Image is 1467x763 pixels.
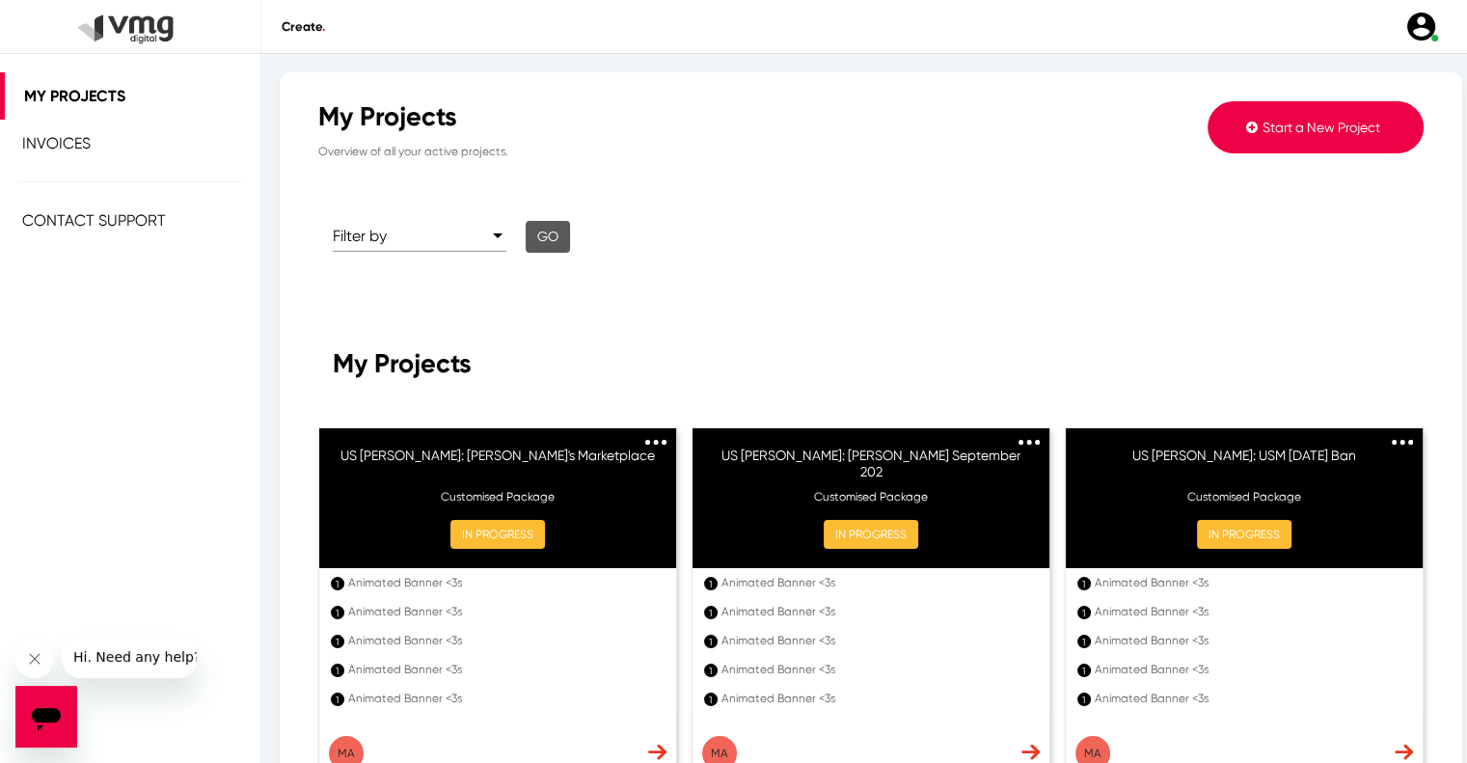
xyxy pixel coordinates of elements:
div: 1 [704,606,718,619]
img: 3dots.svg [1392,440,1413,445]
div: Animated Banner <3s [1095,690,1405,707]
span: My Projects [24,87,125,105]
div: Animated Banner <3s [348,632,659,649]
span: Hi. Need any help? [12,14,139,29]
div: Animated Banner <3s [1095,632,1405,649]
div: Animated Banner <3s [721,661,1032,678]
div: 1 [331,577,344,590]
p: Customised Package [1085,488,1403,505]
div: Animated Banner <3s [721,574,1032,591]
div: Animated Banner <3s [1095,603,1405,620]
div: 1 [1077,577,1091,590]
h6: US [PERSON_NAME]: [PERSON_NAME]'s Marketplace [339,448,657,477]
div: Animated Banner <3s [348,690,659,707]
img: dash-nav-arrow.svg [648,744,666,760]
span: Invoices [22,134,91,152]
div: Animated Banner <3s [348,574,659,591]
button: IN PROGRESS [450,520,545,549]
div: 1 [1077,606,1091,619]
span: . [322,19,325,34]
div: 1 [704,664,718,677]
a: user [1393,10,1448,43]
div: Animated Banner <3s [721,632,1032,649]
span: My Projects [333,347,472,379]
div: 1 [331,664,344,677]
div: 1 [1077,693,1091,706]
div: Animated Banner <3s [1095,661,1405,678]
div: 1 [1077,664,1091,677]
img: 3dots.svg [645,440,666,445]
button: Go [526,221,570,253]
span: Start a New Project [1263,120,1380,135]
iframe: Button to launch messaging window [15,686,77,748]
img: dash-nav-arrow.svg [1395,744,1413,760]
div: 1 [704,577,718,590]
span: Create [282,19,325,34]
iframe: Close message [15,640,54,678]
div: 1 [704,693,718,706]
div: My Projects [318,101,1046,133]
div: 1 [1077,635,1091,648]
span: Contact Support [22,211,166,230]
img: 3dots.svg [1019,440,1040,445]
img: dash-nav-arrow.svg [1021,744,1040,760]
div: Animated Banner <3s [721,603,1032,620]
button: IN PROGRESS [1197,520,1291,549]
div: 1 [331,635,344,648]
h6: US [PERSON_NAME]: [PERSON_NAME] September 202 [712,448,1030,477]
p: Customised Package [712,488,1030,505]
div: Animated Banner <3s [721,690,1032,707]
p: Overview of all your active projects. [318,133,1046,160]
button: Start a New Project [1208,101,1424,153]
img: user [1404,10,1438,43]
p: Customised Package [339,488,657,505]
div: Animated Banner <3s [1095,574,1405,591]
div: Animated Banner <3s [348,603,659,620]
button: IN PROGRESS [824,520,918,549]
iframe: Message from company [62,636,197,678]
div: 1 [331,693,344,706]
h6: US [PERSON_NAME]: USM [DATE] Ban [1085,448,1403,477]
div: Animated Banner <3s [348,661,659,678]
div: 1 [331,606,344,619]
div: 1 [704,635,718,648]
